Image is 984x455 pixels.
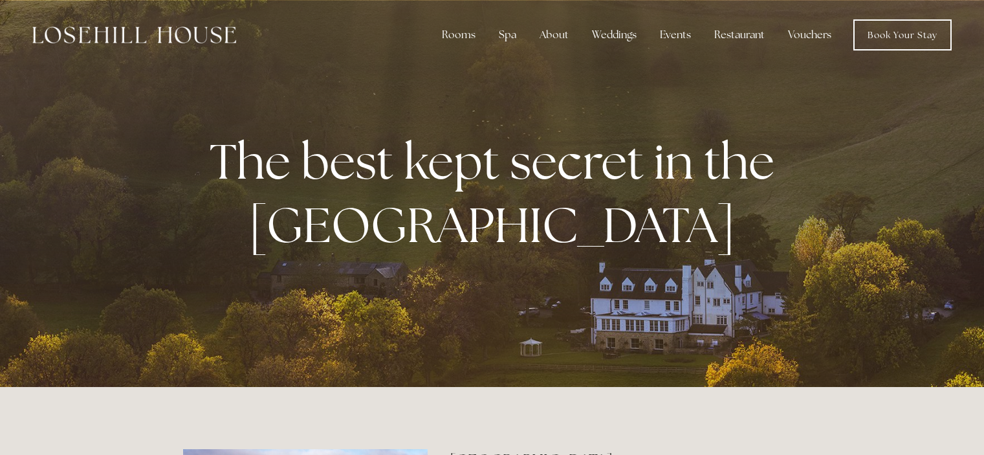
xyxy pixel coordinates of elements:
[529,22,579,48] div: About
[32,27,236,43] img: Losehill House
[210,129,785,256] strong: The best kept secret in the [GEOGRAPHIC_DATA]
[582,22,647,48] div: Weddings
[853,19,952,50] a: Book Your Stay
[488,22,527,48] div: Spa
[432,22,486,48] div: Rooms
[650,22,701,48] div: Events
[778,22,842,48] a: Vouchers
[704,22,775,48] div: Restaurant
